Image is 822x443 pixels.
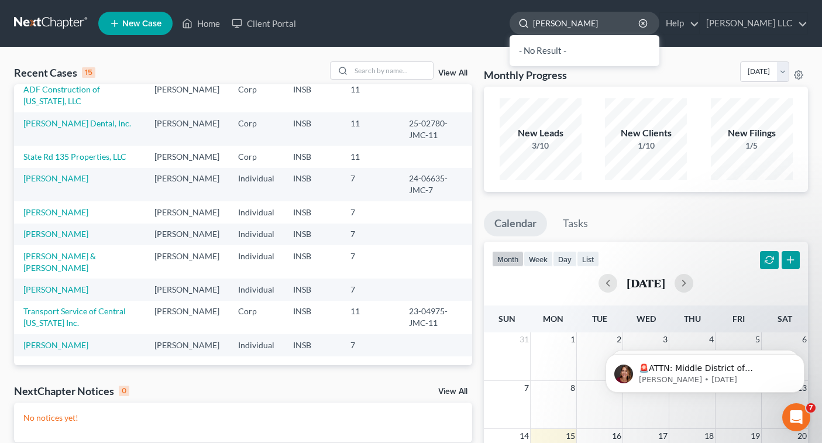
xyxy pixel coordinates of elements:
span: Wed [637,314,656,324]
span: 7 [806,403,816,413]
td: [PERSON_NAME] [145,201,229,223]
input: Search by name... [351,62,433,79]
td: [PERSON_NAME] [145,168,229,201]
td: 7 [341,245,400,279]
td: [PERSON_NAME] [145,224,229,245]
td: Individual [229,279,284,300]
td: [PERSON_NAME] [145,279,229,300]
a: [PERSON_NAME] [23,340,88,350]
a: Calendar [484,211,547,236]
div: 3/10 [500,140,582,152]
td: INSB [284,224,341,245]
td: INSB [284,168,341,201]
input: Search by name... [533,12,640,34]
p: No notices yet! [23,412,463,424]
span: Tue [592,314,607,324]
td: [PERSON_NAME] [145,78,229,112]
span: 18 [703,429,715,443]
td: INSB [284,279,341,300]
a: View All [438,387,467,396]
div: NextChapter Notices [14,384,129,398]
a: [PERSON_NAME] & [PERSON_NAME] [23,251,96,273]
td: 7 [341,334,400,356]
span: 1 [569,332,576,346]
h2: [DATE] [627,277,665,289]
a: Help [660,13,699,34]
a: [PERSON_NAME] [23,173,88,183]
div: New Clients [605,126,687,140]
span: 20 [796,429,808,443]
span: Thu [684,314,701,324]
iframe: Intercom notifications message [588,329,822,411]
td: 7 [341,168,400,201]
td: Corp [229,301,284,334]
td: Individual [229,224,284,245]
td: Corp [229,78,284,112]
span: New Case [122,19,161,28]
span: 14 [518,429,530,443]
div: 1/5 [711,140,793,152]
td: INSB [284,201,341,223]
td: 11 [341,78,400,112]
td: 24-06635-JMC-7 [400,168,472,201]
span: Sun [498,314,515,324]
td: Individual [229,334,284,356]
button: day [553,251,577,267]
td: 7 [341,201,400,223]
a: [PERSON_NAME] [23,229,88,239]
span: 7 [523,381,530,395]
td: 7 [341,224,400,245]
td: 11 [341,112,400,146]
div: 0 [119,386,129,396]
td: INSB [284,245,341,279]
td: INSB [284,112,341,146]
a: [PERSON_NAME] [23,284,88,294]
a: Transport Service of Central [US_STATE] Inc. [23,306,126,328]
td: 7 [341,279,400,300]
td: [PERSON_NAME] [145,301,229,334]
button: list [577,251,599,267]
a: ADF Construction of [US_STATE], LLC [23,84,100,106]
td: [PERSON_NAME] [145,334,229,356]
button: week [524,251,553,267]
td: 11 [341,301,400,334]
span: Sat [778,314,792,324]
td: Corp [229,146,284,167]
td: [PERSON_NAME] [145,245,229,279]
td: Individual [229,245,284,279]
td: Corp [229,112,284,146]
span: Fri [732,314,745,324]
td: [PERSON_NAME] [145,146,229,167]
iframe: Intercom live chat [782,403,810,431]
a: View All [438,69,467,77]
td: INSB [284,78,341,112]
button: month [492,251,524,267]
a: Client Portal [226,13,302,34]
td: 23-04975-JMC-11 [400,301,472,334]
div: New Leads [500,126,582,140]
td: INSB [284,334,341,356]
div: New Filings [711,126,793,140]
span: 16 [611,429,622,443]
a: Tasks [552,211,599,236]
span: 19 [749,429,761,443]
td: Individual [229,201,284,223]
a: [PERSON_NAME] LLC [700,13,807,34]
div: 15 [82,67,95,78]
h3: Monthly Progress [484,68,567,82]
a: [PERSON_NAME] Dental, Inc. [23,118,131,128]
span: 8 [569,381,576,395]
td: INSB [284,146,341,167]
td: [PERSON_NAME] [145,112,229,146]
span: 15 [565,429,576,443]
div: 1/10 [605,140,687,152]
div: Recent Cases [14,66,95,80]
a: [PERSON_NAME] [23,207,88,217]
a: State Rd 135 Properties, LLC [23,152,126,162]
a: Home [176,13,226,34]
td: 25-02780-JMC-11 [400,112,472,146]
td: INSB [284,301,341,334]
